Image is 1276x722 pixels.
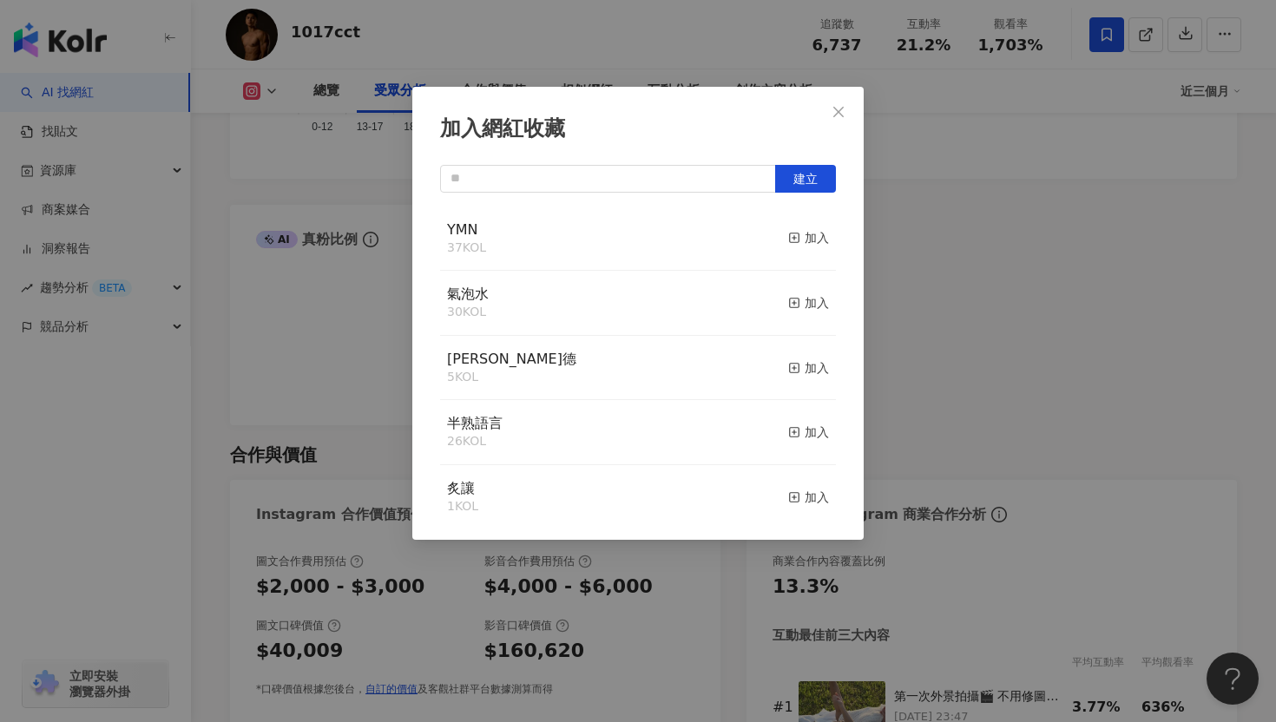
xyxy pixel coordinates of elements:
[447,498,478,515] div: 1 KOL
[447,433,503,450] div: 26 KOL
[447,240,486,257] div: 37 KOL
[447,482,475,496] a: 炙讓
[788,293,829,312] div: 加入
[788,423,829,442] div: 加入
[821,95,856,129] button: Close
[788,220,829,257] button: 加入
[788,358,829,377] div: 加入
[788,479,829,515] button: 加入
[447,287,489,301] a: 氣泡水
[832,105,845,119] span: close
[775,165,836,193] button: 建立
[788,285,829,321] button: 加入
[793,172,818,186] span: 建立
[447,415,503,431] span: 半熟語言
[447,286,489,302] span: 氣泡水
[440,115,836,144] div: 加入網紅收藏
[447,369,576,386] div: 5 KOL
[447,223,478,237] a: YMN
[447,480,475,496] span: 炙讓
[447,351,576,367] span: [PERSON_NAME]德
[788,350,829,386] button: 加入
[788,228,829,247] div: 加入
[447,221,478,238] span: YMN
[447,352,576,366] a: [PERSON_NAME]德
[788,414,829,450] button: 加入
[447,304,489,321] div: 30 KOL
[447,417,503,430] a: 半熟語言
[788,488,829,507] div: 加入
